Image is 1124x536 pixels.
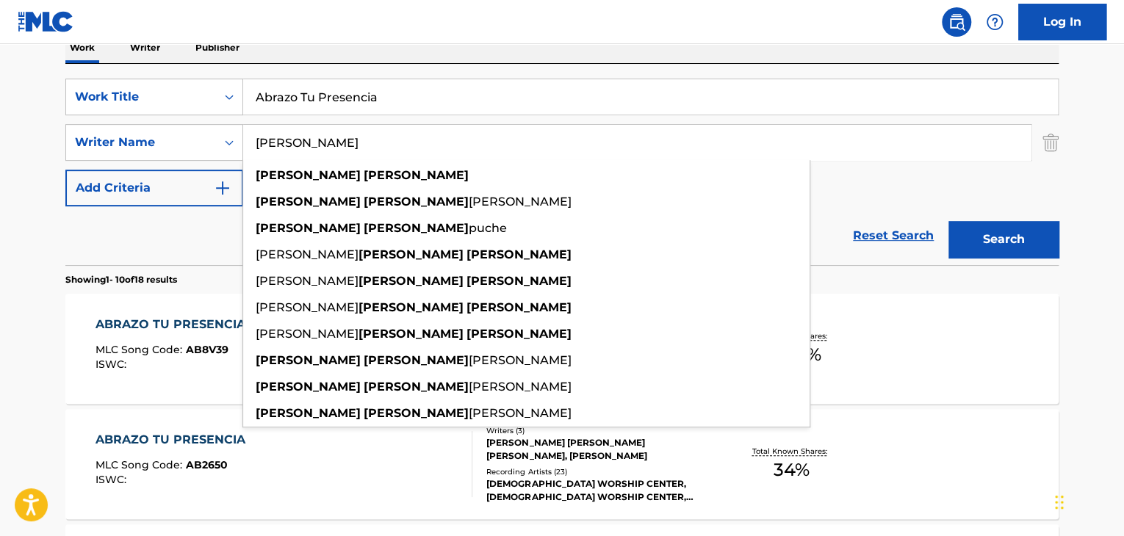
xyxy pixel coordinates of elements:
p: Writer [126,32,165,63]
div: [PERSON_NAME] [PERSON_NAME] [PERSON_NAME], [PERSON_NAME] [486,436,708,463]
strong: [PERSON_NAME] [256,380,361,394]
div: Recording Artists ( 23 ) [486,466,708,477]
img: help [986,13,1004,31]
div: Help [980,7,1009,37]
div: ABRAZO TU PRESENCIA [96,431,253,449]
span: puche [469,221,507,235]
span: ISWC : [96,358,130,371]
span: AB8V39 [186,343,228,356]
iframe: Chat Widget [1051,466,1124,536]
strong: [PERSON_NAME] [256,168,361,182]
p: Showing 1 - 10 of 18 results [65,273,177,286]
img: 9d2ae6d4665cec9f34b9.svg [214,179,231,197]
span: [PERSON_NAME] [256,274,359,288]
strong: [PERSON_NAME] [364,168,469,182]
span: 34 % [773,457,809,483]
strong: [PERSON_NAME] [364,195,469,209]
div: ABRAZO TU PRESENCIA [96,316,253,333]
p: Total Known Shares: [752,446,830,457]
span: [PERSON_NAME] [469,195,572,209]
form: Search Form [65,79,1059,265]
span: [PERSON_NAME] [256,247,359,261]
strong: [PERSON_NAME] [256,195,361,209]
div: Writers ( 3 ) [486,425,708,436]
strong: [PERSON_NAME] [359,300,464,314]
a: Reset Search [846,220,941,252]
strong: [PERSON_NAME] [359,274,464,288]
img: search [948,13,965,31]
div: Writer Name [75,134,207,151]
button: Search [948,221,1059,258]
img: MLC Logo [18,11,74,32]
strong: [PERSON_NAME] [364,406,469,420]
span: MLC Song Code : [96,458,186,471]
strong: [PERSON_NAME] [466,327,572,341]
strong: [PERSON_NAME] [364,221,469,235]
strong: [PERSON_NAME] [359,247,464,261]
a: Log In [1018,4,1106,40]
div: [DEMOGRAPHIC_DATA] WORSHIP CENTER, [DEMOGRAPHIC_DATA] WORSHIP CENTER, [DEMOGRAPHIC_DATA] WORSHIP ... [486,477,708,504]
a: ABRAZO TU PRESENCIAMLC Song Code:AB2650ISWC:Writers (3)[PERSON_NAME] [PERSON_NAME] [PERSON_NAME],... [65,409,1059,519]
strong: [PERSON_NAME] [364,353,469,367]
span: ISWC : [96,473,130,486]
strong: [PERSON_NAME] [466,274,572,288]
span: AB2650 [186,458,228,471]
button: Add Criteria [65,170,243,206]
span: MLC Song Code : [96,343,186,356]
span: [PERSON_NAME] [469,353,572,367]
p: Work [65,32,99,63]
div: Work Title [75,88,207,106]
strong: [PERSON_NAME] [256,406,361,420]
a: Public Search [942,7,971,37]
strong: [PERSON_NAME] [256,353,361,367]
strong: [PERSON_NAME] [256,221,361,235]
img: Delete Criterion [1042,124,1059,161]
span: [PERSON_NAME] [256,300,359,314]
span: [PERSON_NAME] [469,380,572,394]
div: Drag [1055,480,1064,524]
a: ABRAZO TU PRESENCIAMLC Song Code:AB8V39ISWC:Writers (1)[PERSON_NAME]Recording Artists (5)[PERSON_... [65,294,1059,404]
span: [PERSON_NAME] [469,406,572,420]
strong: [PERSON_NAME] [466,300,572,314]
strong: [PERSON_NAME] [466,247,572,261]
p: Publisher [191,32,244,63]
strong: [PERSON_NAME] [364,380,469,394]
span: [PERSON_NAME] [256,327,359,341]
strong: [PERSON_NAME] [359,327,464,341]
